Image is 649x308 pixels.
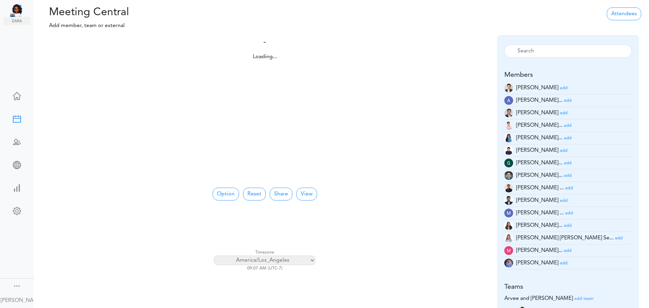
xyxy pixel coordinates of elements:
[270,188,292,200] a: Share
[504,196,513,205] img: oYmRaigo6CGHQoVEE68UKaYmSv3mcdPtBqv6mR0IswoELyKVAGpf2awGYjY1lJF3I6BneypHs55I8hk2WCirnQq9SYxiZpiWh...
[560,110,568,116] a: add
[574,296,594,301] a: add team
[13,282,21,291] a: Change side menu
[504,96,513,105] img: E70kTnhEtDRAIGhEjAgBAJGBAiAQNCJGBAiAQMCJGAASESMCBEAgaESMCAEAkYECIBA0IkYECIBAwIkYABIRIwIEQCBoRIwIA...
[504,132,632,144] li: Tax Manager (c.madayag@unified-accounting.com)
[504,244,632,257] li: Tax Supervisor (ma.dacuma@unified-accounting.com)
[79,38,450,47] h4: -
[504,182,632,194] li: Tax Manager (jm.atienza@unified-accounting.com)
[565,210,573,216] a: add
[564,223,572,228] a: add
[564,160,572,166] a: add
[3,138,30,145] div: Schedule Team Meeting
[504,159,513,167] img: wEqpdqGJg0NqAAAAABJRU5ErkJggg==
[504,194,632,207] li: Partner (justine.tala@unifiedglobalph.com)
[516,210,564,216] span: [PERSON_NAME] ...
[504,146,513,155] img: Z
[504,84,513,92] img: Z
[504,207,632,219] li: Tax Advisor (mc.talley@unified-accounting.com)
[504,219,632,232] li: Tax Accountant (mc.cabasan@unified-accounting.com)
[504,257,632,269] li: Tax Head Offshore (rigel@unified-accounting.com)
[504,144,632,157] li: Tax Admin (e.dayan@unified-accounting.com)
[560,111,568,115] small: add
[615,235,623,241] a: add
[1,297,33,305] div: [PERSON_NAME]
[296,188,317,200] button: View
[504,184,513,192] img: 9k=
[560,261,568,265] small: add
[39,6,234,19] h2: Meeting Central
[504,234,513,242] img: tYClh565bsNRV2DOQ8zUDWWPrkmSsbOKg5xJDCoDKG2XlEZmCEccTQ7zEOPYImp7PCOAf7r2cjy7pCrRzzhJpJUo4c9mYcQ0F...
[213,188,239,200] button: Option
[560,148,568,153] a: add
[13,282,21,289] div: Show menu and text
[516,123,562,128] span: [PERSON_NAME]...
[39,22,234,30] p: Add member, team or external
[560,198,568,203] small: add
[3,92,30,99] div: Home
[79,53,450,61] div: Loading...
[564,161,572,165] small: add
[565,186,573,190] small: add
[516,160,562,166] span: [PERSON_NAME]...
[504,94,632,107] li: Tax Manager (a.banaga@unified-accounting.com)
[504,246,513,255] img: zKsWRAxI9YUAAAAASUVORK5CYII=
[1,292,33,307] a: [PERSON_NAME]
[560,86,568,90] small: add
[504,107,632,119] li: Tax Supervisor (a.millos@unified-accounting.com)
[3,204,30,220] a: Change Settings
[516,148,558,153] span: [PERSON_NAME]
[516,235,614,241] span: [PERSON_NAME] [PERSON_NAME] Se...
[504,171,513,180] img: 2Q==
[247,266,283,270] span: 09:07 AM (UTC-7)
[516,198,558,203] span: [PERSON_NAME]
[516,98,562,103] span: [PERSON_NAME]...
[3,161,30,168] div: Share Meeting Link
[560,260,568,266] a: add
[564,248,572,253] a: add
[504,45,632,57] input: Search
[565,185,573,191] a: add
[607,7,641,20] a: Attendees
[504,232,632,244] li: Tax Manager (mc.servinas@unified-accounting.com)
[564,173,572,178] a: add
[564,123,572,128] a: add
[565,211,573,215] small: add
[243,188,266,200] button: Reset
[255,249,274,256] label: Timezone
[516,135,562,141] span: [PERSON_NAME]...
[516,248,562,253] span: [PERSON_NAME]...
[504,82,632,94] li: TAX PARTNER (a.flores@unified-accounting.com)
[560,85,568,91] a: add
[516,260,558,266] span: [PERSON_NAME]
[504,259,513,267] img: Z
[516,185,564,191] span: [PERSON_NAME] ...
[564,98,572,103] a: add
[10,3,30,17] img: Unified Global - Powered by TEAMCAL AI
[504,296,573,301] span: Arvee and [PERSON_NAME]
[504,109,513,117] img: 9k=
[615,236,623,240] small: add
[504,121,513,130] img: Z
[3,17,30,25] img: zara.png
[3,184,30,191] div: View Insights
[3,207,30,214] div: Change Settings
[3,115,30,122] div: Create Meeting
[504,221,513,230] img: t+ebP8ENxXARE3R9ZYAAAAASUVORK5CYII=
[504,134,513,142] img: 2Q==
[504,71,632,79] h5: Members
[516,223,562,228] span: [PERSON_NAME]...
[504,283,632,291] h5: Teams
[516,110,558,116] span: [PERSON_NAME]
[504,209,513,217] img: wOzMUeZp9uVEwAAAABJRU5ErkJggg==
[504,119,632,132] li: Tax Supervisor (am.latonio@unified-accounting.com)
[504,157,632,169] li: Tax Manager (g.magsino@unified-accounting.com)
[516,173,562,178] span: [PERSON_NAME]...
[504,169,632,182] li: Tax Admin (i.herrera@unified-accounting.com)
